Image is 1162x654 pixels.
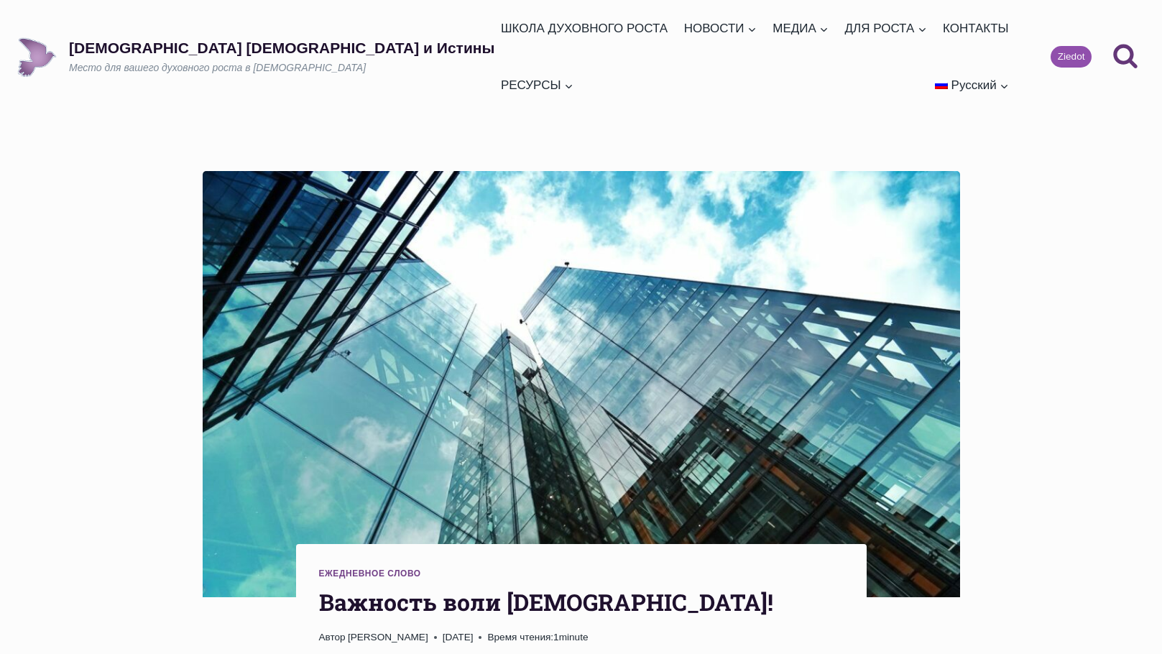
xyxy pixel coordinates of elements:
a: Русский [928,57,1015,114]
p: [DEMOGRAPHIC_DATA] [DEMOGRAPHIC_DATA] и Истины [69,39,494,57]
span: НОВОСТИ [684,19,757,38]
time: [DATE] [443,630,474,645]
span: Автор [319,630,346,645]
span: ДЛЯ РОСТА [845,19,927,38]
a: [PERSON_NAME] [348,632,428,643]
a: [DEMOGRAPHIC_DATA] [DEMOGRAPHIC_DATA] и ИстиныМесто для вашего духовного роста в [DEMOGRAPHIC_DATA] [17,37,494,77]
button: Показать форму поиска [1106,37,1145,76]
a: Ежедневное слово [319,568,421,579]
span: Время чтения: [487,632,553,643]
span: МЕДИА [773,19,829,38]
span: Русский [951,78,997,92]
img: Draudze Gars un Patiesība [17,37,57,77]
span: 1 [487,630,588,645]
a: РЕСУРСЫ [494,57,579,114]
p: Место для вашего духовного роста в [DEMOGRAPHIC_DATA] [69,61,494,75]
a: Ziedot [1051,46,1092,68]
span: РЕСУРСЫ [501,75,573,95]
h1: Важность воли [DEMOGRAPHIC_DATA]! [319,585,844,620]
span: minute [559,632,589,643]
